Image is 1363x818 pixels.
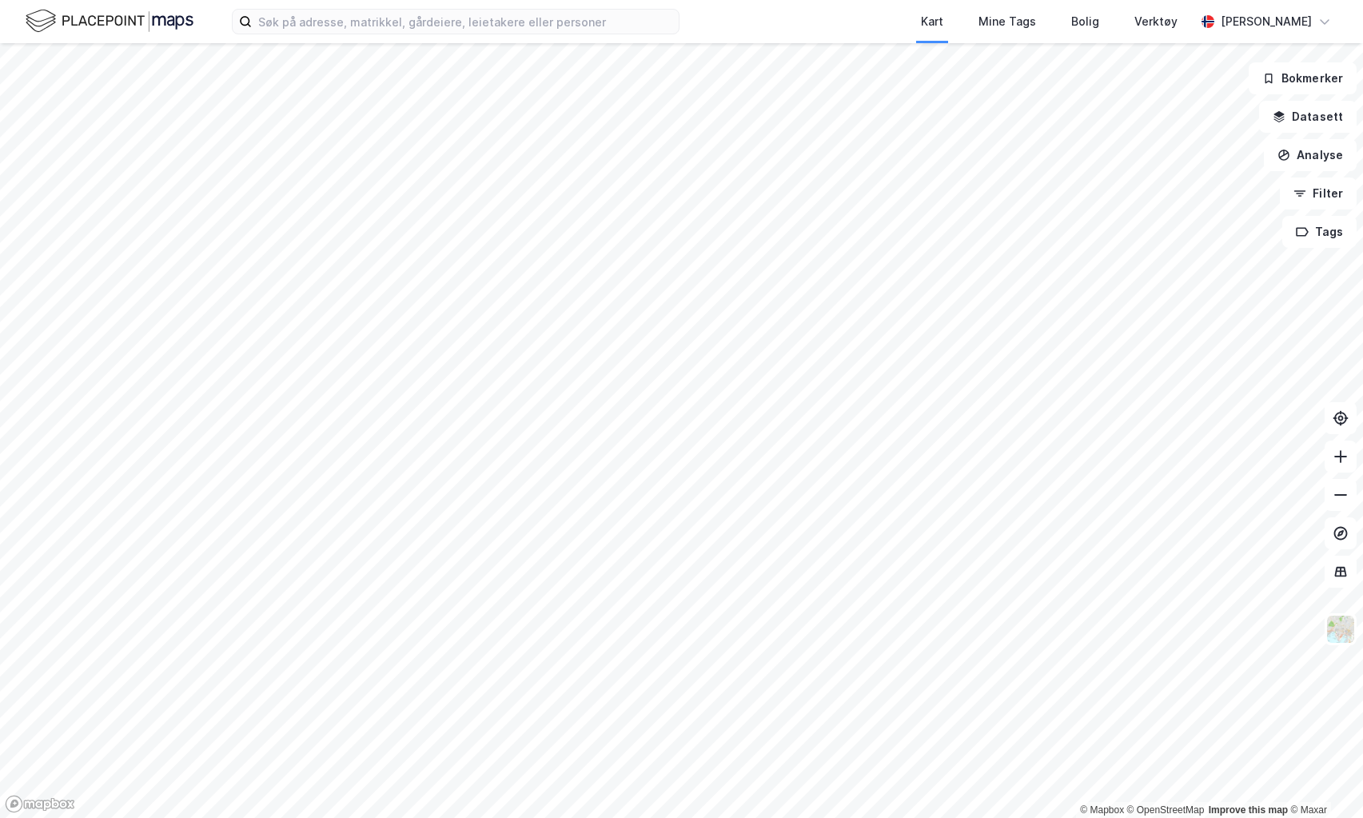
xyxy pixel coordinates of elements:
a: Mapbox [1080,804,1124,816]
div: Kart [921,12,943,31]
button: Datasett [1259,101,1357,133]
div: Mine Tags [978,12,1036,31]
div: Verktøy [1134,12,1178,31]
div: Kontrollprogram for chat [1283,741,1363,818]
img: logo.f888ab2527a4732fd821a326f86c7f29.svg [26,7,193,35]
div: [PERSON_NAME] [1221,12,1312,31]
iframe: Chat Widget [1283,741,1363,818]
button: Bokmerker [1249,62,1357,94]
a: OpenStreetMap [1127,804,1205,816]
a: Improve this map [1209,804,1288,816]
button: Analyse [1264,139,1357,171]
img: Z [1325,614,1356,644]
a: Mapbox homepage [5,795,75,813]
button: Filter [1280,178,1357,209]
button: Tags [1282,216,1357,248]
input: Søk på adresse, matrikkel, gårdeiere, leietakere eller personer [252,10,679,34]
div: Bolig [1071,12,1099,31]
